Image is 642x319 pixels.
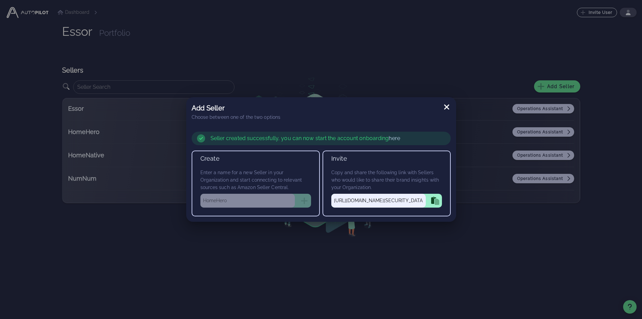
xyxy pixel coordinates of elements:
div: Add Seller [186,97,286,119]
div: Copy and share the following link with Sellers who would like to share their brand insights with ... [326,169,447,213]
a: here [389,135,400,141]
div: Enter a name for a new Seller in your Organization and start connecting to relevant sources such ... [195,169,316,213]
div: Create [195,154,316,169]
div: Invite [326,154,447,169]
div: Choose between one of the two options [186,113,286,126]
input: Seller name [200,194,295,207]
div: Seller created successfully, you can now start the account onboarding [211,135,445,142]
